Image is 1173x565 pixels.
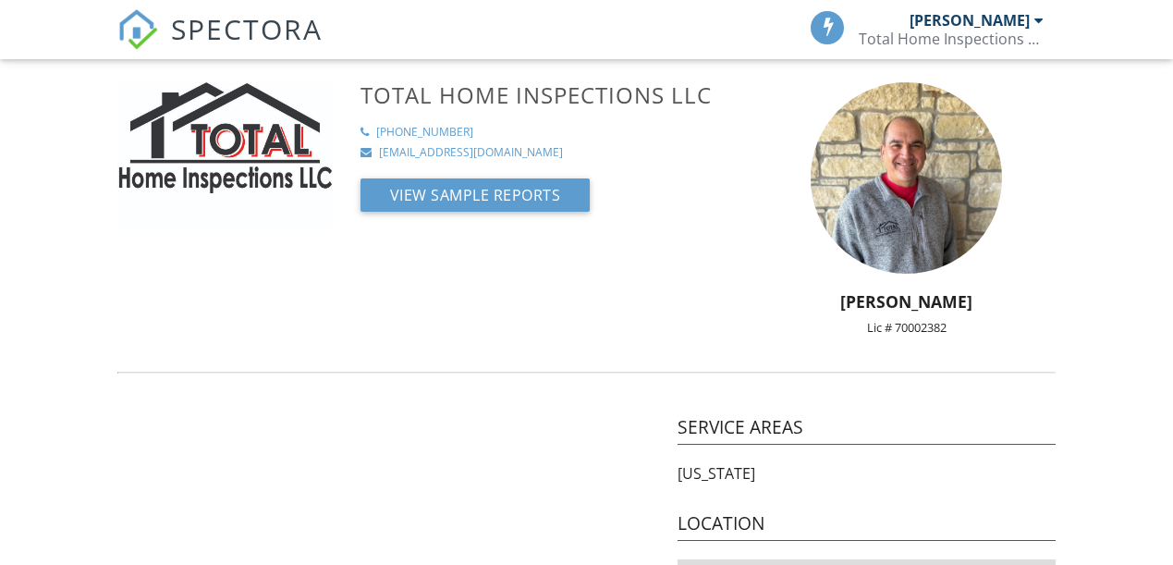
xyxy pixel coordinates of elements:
div: [PERSON_NAME] [910,11,1030,30]
img: The Best Home Inspection Software - Spectora [117,9,158,50]
a: SPECTORA [117,25,323,64]
button: View Sample Reports [360,178,591,212]
a: [EMAIL_ADDRESS][DOMAIN_NAME] [360,145,736,161]
h4: Location [678,511,1056,541]
h4: Service Areas [678,415,1056,445]
img: photo.jpg [811,82,1002,274]
div: Lic # 70002382 [747,320,1067,335]
div: Total Home Inspections LLC [859,30,1044,48]
div: [PHONE_NUMBER] [376,125,473,141]
a: [PHONE_NUMBER] [360,125,736,141]
div: [EMAIL_ADDRESS][DOMAIN_NAME] [379,145,563,161]
img: total-logo-main-2_color_.jpg [117,82,333,230]
span: SPECTORA [171,9,323,48]
a: View Sample Reports [360,190,591,211]
h3: Total Home Inspections LLC [360,82,736,107]
h5: [PERSON_NAME] [747,292,1067,311]
p: [US_STATE] [678,463,1056,484]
